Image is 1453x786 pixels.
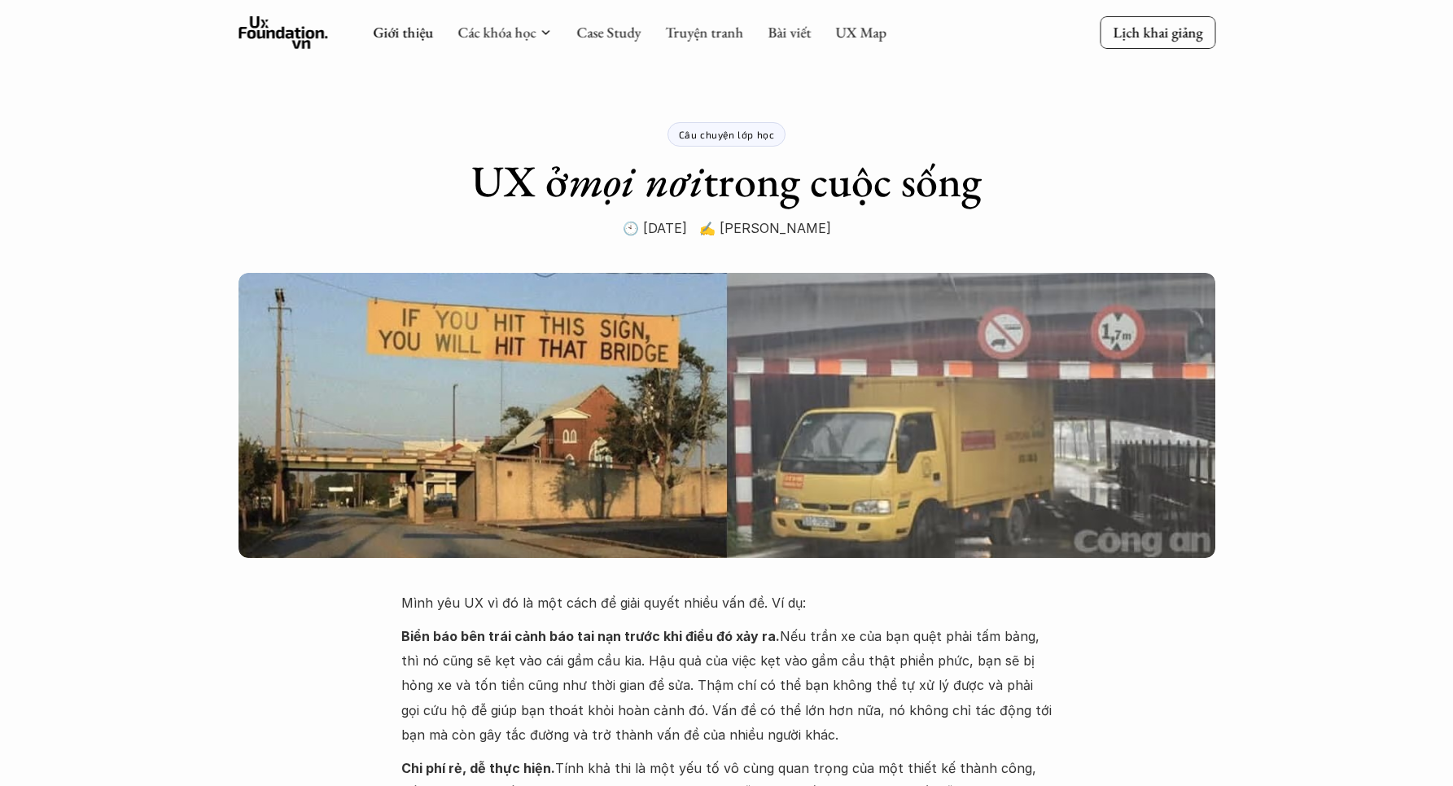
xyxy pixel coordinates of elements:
[401,624,1053,748] p: Nếu trần xe của bạn quệt phải tấm bảng, thì nó cũng sẽ kẹt vào cái gầm cầu kia. Hậu quả của việc ...
[623,216,831,240] p: 🕙 [DATE] ✍️ [PERSON_NAME]
[401,591,1053,615] p: Mình yêu UX vì đó là một cách để giải quyết nhiều vấn đề. Ví dụ:
[1100,16,1215,48] a: Lịch khai giảng
[568,152,703,209] em: mọi nơi
[1113,23,1202,42] p: Lịch khai giảng
[835,23,886,42] a: UX Map
[457,23,536,42] a: Các khóa học
[679,129,775,140] p: Câu chuyện lớp học
[665,23,743,42] a: Truyện tranh
[576,23,641,42] a: Case Study
[401,628,780,644] strong: Biển báo bên trái cảnh báo tai nạn trước khi điều đó xảy ra.
[373,23,433,42] a: Giới thiệu
[471,155,982,208] h1: UX ở trong cuộc sống
[768,23,811,42] a: Bài viết
[401,760,555,776] strong: Chi phí rẻ, dễ thực hiện.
